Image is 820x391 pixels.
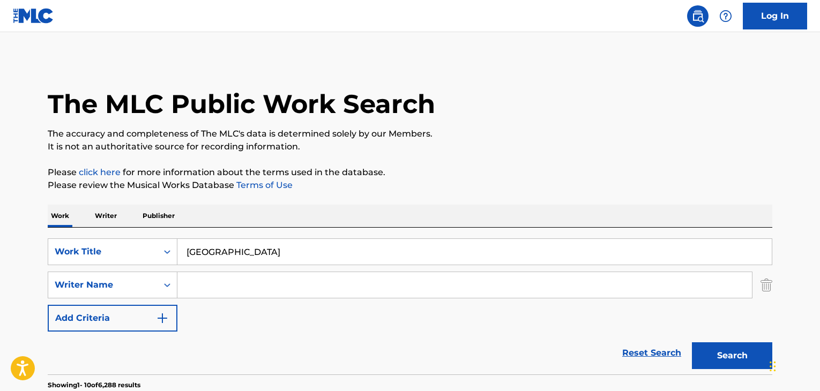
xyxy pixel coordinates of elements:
div: Work Title [55,245,151,258]
img: MLC Logo [13,8,54,24]
p: Please review the Musical Works Database [48,179,772,192]
a: Public Search [687,5,709,27]
img: help [719,10,732,22]
button: Add Criteria [48,305,177,332]
div: Help [715,5,736,27]
img: search [691,10,704,22]
p: Publisher [139,205,178,227]
button: Search [692,342,772,369]
p: It is not an authoritative source for recording information. [48,140,772,153]
img: 9d2ae6d4665cec9f34b9.svg [156,312,169,325]
a: click here [79,167,121,177]
p: Showing 1 - 10 of 6,288 results [48,380,140,390]
p: Writer [92,205,120,227]
h1: The MLC Public Work Search [48,88,435,120]
p: Please for more information about the terms used in the database. [48,166,772,179]
a: Log In [743,3,807,29]
p: Work [48,205,72,227]
div: Drag [770,350,776,382]
p: The accuracy and completeness of The MLC's data is determined solely by our Members. [48,127,772,140]
a: Reset Search [617,341,687,365]
img: Delete Criterion [761,272,772,298]
iframe: Chat Widget [766,340,820,391]
form: Search Form [48,238,772,374]
a: Terms of Use [234,180,293,190]
div: Writer Name [55,279,151,291]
